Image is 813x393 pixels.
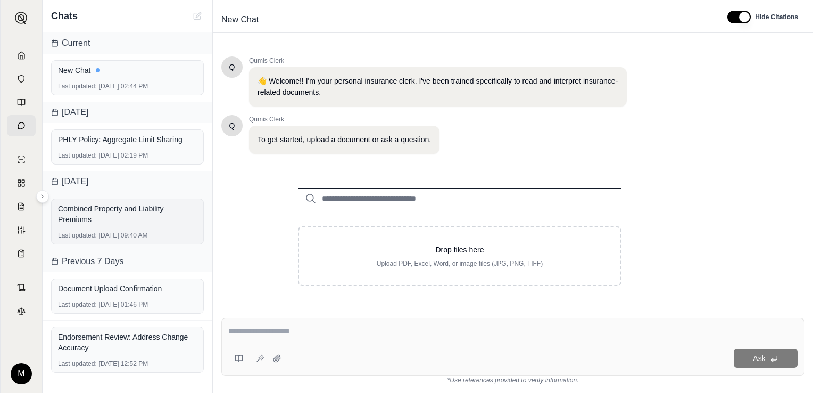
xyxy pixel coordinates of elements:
[7,277,36,298] a: Contract Analysis
[7,243,36,264] a: Coverage Table
[11,7,32,29] button: Expand sidebar
[217,11,715,28] div: Edit Title
[58,300,197,309] div: [DATE] 01:46 PM
[217,11,263,28] span: New Chat
[7,219,36,241] a: Custom Report
[755,13,798,21] span: Hide Citations
[43,251,212,272] div: Previous 7 Days
[7,92,36,113] a: Prompt Library
[43,32,212,54] div: Current
[58,82,97,91] span: Last updated:
[7,300,36,322] a: Legal Search Engine
[11,363,32,384] div: M
[51,9,78,23] span: Chats
[58,203,197,225] div: Combined Property and Liability Premiums
[7,149,36,170] a: Single Policy
[58,151,97,160] span: Last updated:
[58,359,97,368] span: Last updated:
[58,283,197,294] div: Document Upload Confirmation
[258,134,431,145] p: To get started, upload a document or ask a question.
[58,65,197,76] div: New Chat
[7,68,36,89] a: Documents Vault
[191,10,204,22] button: New Chat
[249,115,439,124] span: Qumis Clerk
[58,231,97,240] span: Last updated:
[58,300,97,309] span: Last updated:
[43,102,212,123] div: [DATE]
[15,12,28,24] img: Expand sidebar
[7,173,36,194] a: Policy Comparisons
[249,56,627,65] span: Qumis Clerk
[7,196,36,217] a: Claim Coverage
[316,244,603,255] p: Drop files here
[43,171,212,192] div: [DATE]
[229,62,235,72] span: Hello
[7,115,36,136] a: Chat
[58,151,197,160] div: [DATE] 02:19 PM
[58,82,197,91] div: [DATE] 02:44 PM
[58,134,197,145] div: PHLY Policy: Aggregate Limit Sharing
[58,231,197,240] div: [DATE] 09:40 AM
[7,45,36,66] a: Home
[58,332,197,353] div: Endorsement Review: Address Change Accuracy
[316,259,603,268] p: Upload PDF, Excel, Word, or image files (JPG, PNG, TIFF)
[58,359,197,368] div: [DATE] 12:52 PM
[753,354,765,363] span: Ask
[734,349,798,368] button: Ask
[36,190,49,203] button: Expand sidebar
[229,120,235,131] span: Hello
[221,376,804,384] div: *Use references provided to verify information.
[258,76,618,98] p: 👋 Welcome!! I'm your personal insurance clerk. I've been trained specifically to read and interpr...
